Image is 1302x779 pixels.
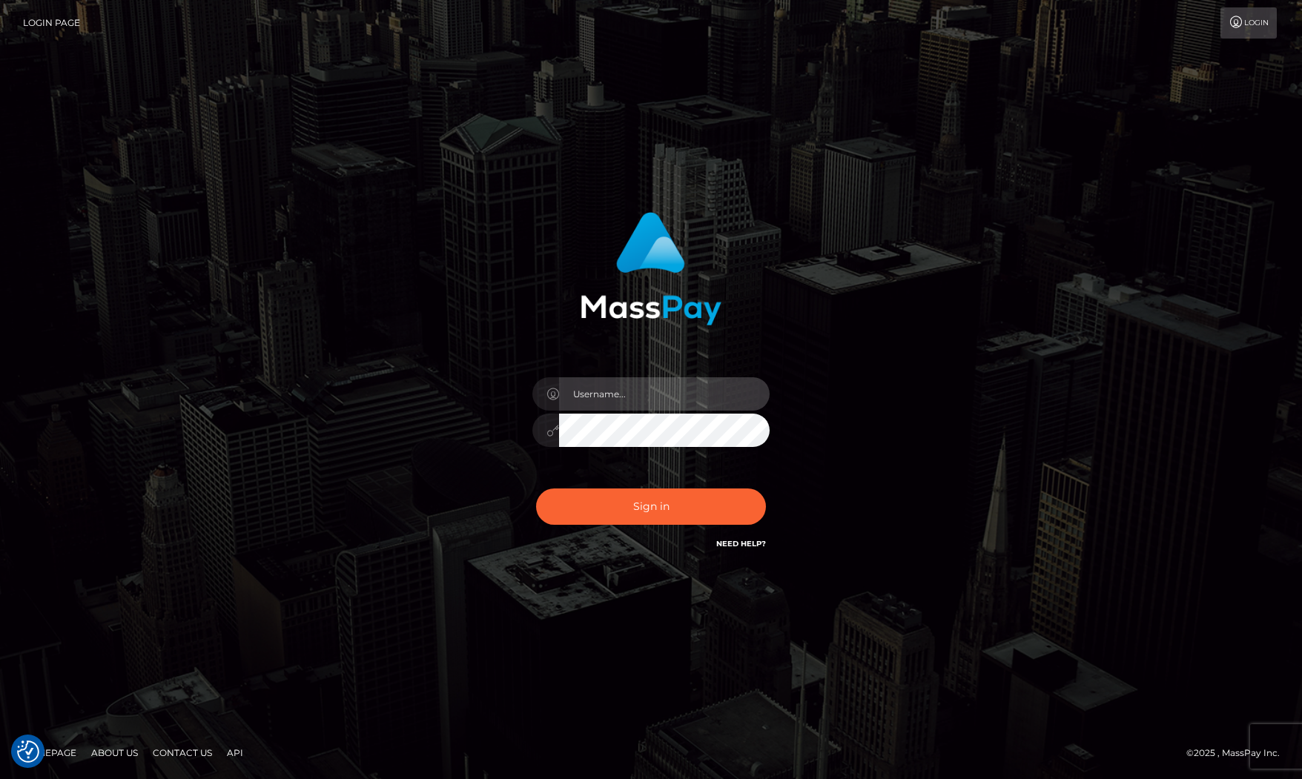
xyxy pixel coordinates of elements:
[1186,745,1291,761] div: © 2025 , MassPay Inc.
[23,7,80,39] a: Login Page
[16,741,82,764] a: Homepage
[1220,7,1277,39] a: Login
[536,488,766,525] button: Sign in
[17,740,39,763] button: Consent Preferences
[221,741,249,764] a: API
[559,377,770,411] input: Username...
[716,539,766,548] a: Need Help?
[147,741,218,764] a: Contact Us
[85,741,144,764] a: About Us
[17,740,39,763] img: Revisit consent button
[581,212,721,325] img: MassPay Login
